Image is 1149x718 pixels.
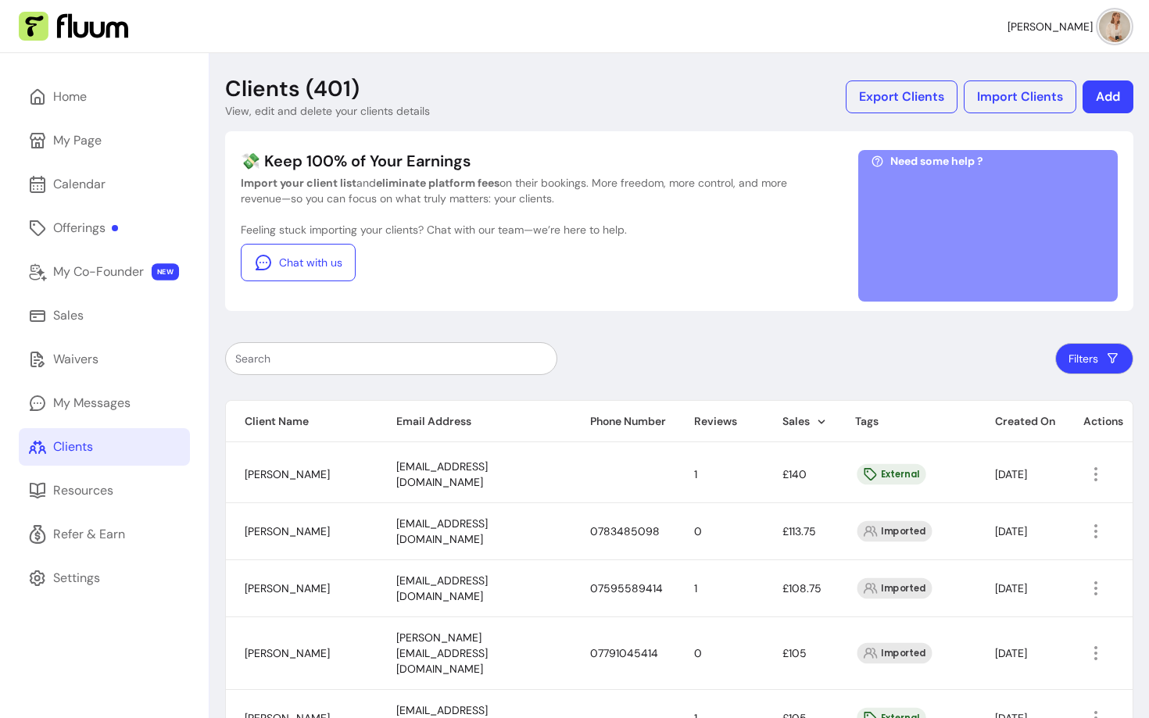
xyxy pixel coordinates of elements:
[53,306,84,325] div: Sales
[19,166,190,203] a: Calendar
[53,88,87,106] div: Home
[241,244,356,281] a: Chat with us
[53,525,125,544] div: Refer & Earn
[19,384,190,422] a: My Messages
[378,401,571,442] th: Email Address
[764,401,836,442] th: Sales
[19,472,190,509] a: Resources
[53,438,93,456] div: Clients
[245,467,330,481] span: [PERSON_NAME]
[782,467,807,481] span: £140
[235,351,547,366] input: Search
[976,401,1065,442] th: Created On
[19,341,190,378] a: Waivers
[857,464,925,485] div: External
[396,459,488,489] span: [EMAIL_ADDRESS][DOMAIN_NAME]
[1008,11,1130,42] button: avatar[PERSON_NAME]
[53,569,100,588] div: Settings
[694,524,702,538] span: 0
[1099,11,1130,42] img: avatar
[241,176,356,190] b: Import your client list
[241,175,788,206] p: and on their bookings. More freedom, more control, and more revenue—so you can focus on what trul...
[53,175,106,194] div: Calendar
[846,80,957,113] button: Export Clients
[19,516,190,553] a: Refer & Earn
[241,150,788,172] p: 💸 Keep 100% of Your Earnings
[53,263,144,281] div: My Co-Founder
[1008,19,1093,34] span: [PERSON_NAME]
[19,12,128,41] img: Fluum Logo
[857,578,932,599] div: Imported
[152,263,179,280] span: NEW
[19,122,190,159] a: My Page
[590,581,663,595] span: 07595589414
[19,297,190,334] a: Sales
[571,401,675,442] th: Phone Number
[782,646,807,660] span: £105
[694,581,697,595] span: 1
[245,524,330,538] span: [PERSON_NAME]
[590,646,658,660] span: 07791045414
[590,524,660,538] span: 0783485098
[225,75,360,103] p: Clients (401)
[675,401,764,442] th: Reviews
[19,559,190,597] a: Settings
[376,176,499,190] b: eliminate platform fees
[964,80,1076,113] button: Import Clients
[995,524,1027,538] span: [DATE]
[19,428,190,466] a: Clients
[226,401,378,442] th: Client Name
[245,646,330,660] span: [PERSON_NAME]
[995,581,1027,595] span: [DATE]
[396,630,488,676] span: [PERSON_NAME][EMAIL_ADDRESS][DOMAIN_NAME]
[995,467,1027,481] span: [DATE]
[19,209,190,247] a: Offerings
[53,394,131,413] div: My Messages
[53,131,102,150] div: My Page
[782,581,821,595] span: £108.75
[857,643,932,664] div: Imported
[1065,401,1133,442] th: Actions
[241,222,788,238] p: Feeling stuck importing your clients? Chat with our team—we’re here to help.
[694,467,697,481] span: 1
[995,646,1027,660] span: [DATE]
[19,78,190,116] a: Home
[53,481,113,500] div: Resources
[53,219,118,238] div: Offerings
[396,516,488,546] span: [EMAIL_ADDRESS][DOMAIN_NAME]
[225,103,430,119] p: View, edit and delete your clients details
[53,350,98,369] div: Waivers
[396,573,488,603] span: [EMAIL_ADDRESS][DOMAIN_NAME]
[836,401,976,442] th: Tags
[19,253,190,291] a: My Co-Founder NEW
[1083,80,1133,113] button: Add
[857,521,932,542] div: Imported
[1055,343,1133,374] button: Filters
[782,524,816,538] span: £113.75
[245,581,330,595] span: [PERSON_NAME]
[694,646,702,660] span: 0
[890,153,983,169] span: Need some help ?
